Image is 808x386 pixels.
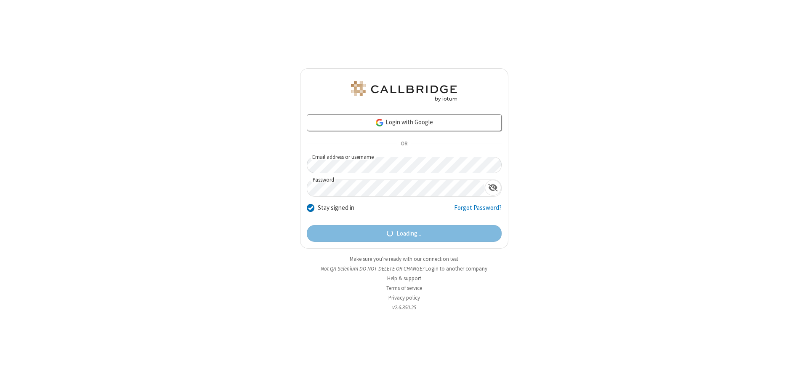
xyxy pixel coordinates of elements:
a: Privacy policy [388,294,420,301]
img: QA Selenium DO NOT DELETE OR CHANGE [349,81,459,102]
a: Terms of service [386,284,422,292]
a: Forgot Password? [454,203,502,219]
div: Show password [485,180,501,196]
li: Not QA Selenium DO NOT DELETE OR CHANGE? [300,265,508,273]
input: Email address or username [307,157,502,173]
img: google-icon.png [375,118,384,127]
a: Login with Google [307,114,502,131]
input: Password [307,180,485,196]
a: Make sure you're ready with our connection test [350,255,458,263]
li: v2.6.350.25 [300,303,508,311]
label: Stay signed in [318,203,354,213]
span: Loading... [396,229,421,239]
span: OR [397,138,411,150]
button: Login to another company [425,265,487,273]
button: Loading... [307,225,502,242]
a: Help & support [387,275,421,282]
